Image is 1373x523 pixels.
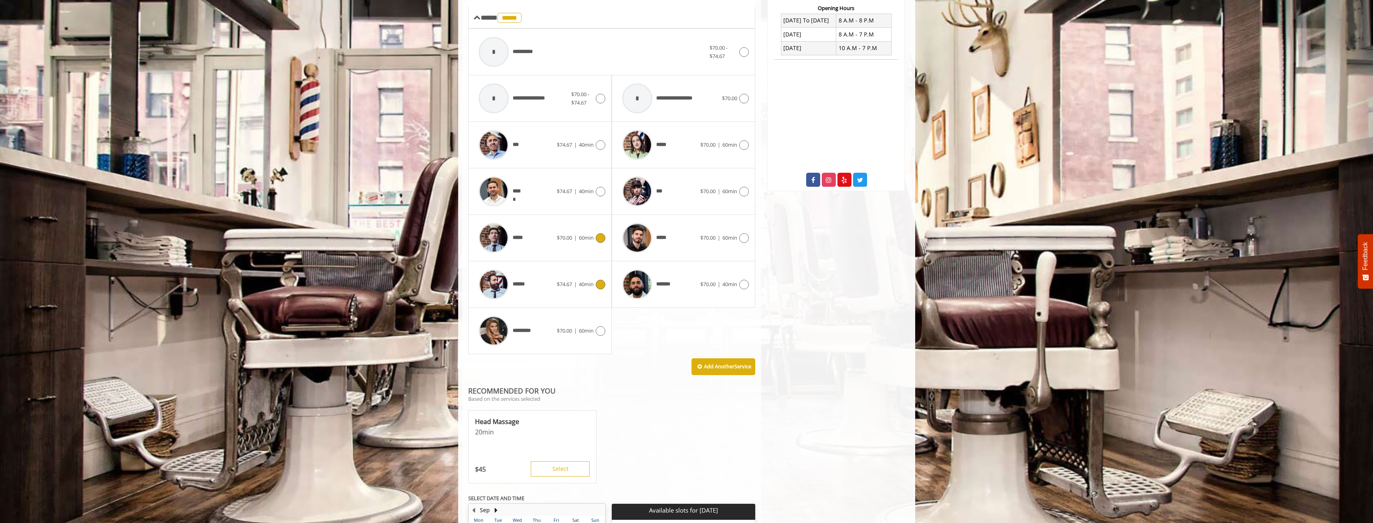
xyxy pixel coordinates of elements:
span: min [482,428,494,436]
span: $70.00 [557,234,572,241]
span: 60min [722,188,737,195]
td: [DATE] To [DATE] [781,14,836,27]
span: $74.67 [557,281,572,288]
span: $70.00 - $74.67 [710,44,728,60]
p: Available slots for [DATE] [615,507,752,514]
span: 60min [579,234,594,241]
span: $70.00 [557,327,572,334]
p: 20 [475,428,590,436]
span: $70.00 [722,95,737,102]
span: 60min [722,141,737,148]
span: 60min [579,327,594,334]
td: [DATE] [781,41,836,55]
span: 40min [579,141,594,148]
span: 60min [722,234,737,241]
td: 10 A.M - 7 P.M [836,41,892,55]
span: 40min [579,281,594,288]
span: $74.67 [557,188,572,195]
span: | [574,188,577,195]
p: Based on the services selected [468,396,756,402]
p: Head Massage [475,417,590,426]
span: $70.00 [700,234,716,241]
span: | [718,141,720,148]
span: 40min [722,281,737,288]
b: Add Another Service [704,363,751,370]
span: | [718,234,720,241]
button: Feedback - Show survey [1358,234,1373,289]
button: Add AnotherService [692,358,755,375]
span: $70.00 - $74.67 [571,91,589,106]
p: 45 [475,465,486,474]
b: SELECT DATE AND TIME [468,495,524,502]
span: | [574,327,577,334]
span: $74.67 [557,141,572,148]
span: $70.00 [700,188,716,195]
span: | [574,281,577,288]
td: [DATE] [781,28,836,41]
span: | [574,234,577,241]
span: $ [475,465,479,474]
td: 8 A.M - 8 P.M [836,14,892,27]
span: 40min [579,188,594,195]
td: 8 A.M - 7 P.M [836,28,892,41]
span: | [574,141,577,148]
button: Next Month [493,506,499,515]
button: Select [531,461,590,477]
span: $70.00 [700,281,716,288]
h3: Opening Hours [774,5,898,11]
span: Feedback [1362,242,1369,270]
span: | [718,188,720,195]
span: | [718,281,720,288]
button: Sep [480,506,490,515]
span: $70.00 [700,141,716,148]
button: Previous Month [471,506,477,515]
b: RECOMMENDED FOR YOU [468,386,556,396]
